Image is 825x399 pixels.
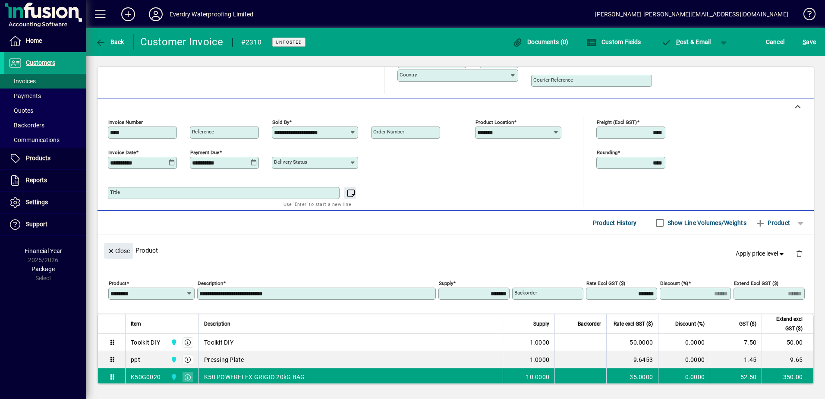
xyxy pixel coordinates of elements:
mat-label: Freight (excl GST) [597,119,637,125]
a: Quotes [4,103,86,118]
span: Communications [9,136,60,143]
mat-label: Rounding [597,149,617,155]
span: P [676,38,680,45]
div: 35.0000 [612,373,653,381]
div: ppt [131,355,140,364]
mat-label: Delivery status [274,159,307,165]
label: Show Line Volumes/Weights [666,218,746,227]
td: 0.0000 [658,368,710,386]
span: GST ($) [739,319,756,329]
span: Documents (0) [513,38,569,45]
div: Toolkit DIY [131,338,160,347]
mat-label: Discount (%) [660,280,688,286]
span: S [803,38,806,45]
span: Central [168,355,178,364]
button: Cancel [764,34,787,50]
mat-label: Product location [475,119,514,125]
td: 0.0000 [658,334,710,351]
a: Invoices [4,74,86,89]
span: Extend excl GST ($) [767,314,803,333]
button: Custom Fields [584,34,643,50]
mat-label: Reference [192,129,214,135]
mat-label: Supply [439,280,453,286]
a: Products [4,148,86,169]
mat-label: Invoice number [108,119,143,125]
span: 10.0000 [526,373,549,381]
span: Customers [26,59,55,66]
span: Package [31,266,55,272]
span: Close [107,244,130,258]
span: Central [168,372,178,382]
mat-label: Product [109,280,126,286]
button: Product History [589,215,640,231]
span: Quotes [9,107,33,114]
span: ave [803,35,816,49]
span: ost & Email [661,38,711,45]
span: 1.0000 [530,338,550,347]
a: Support [4,214,86,235]
button: Delete [789,243,809,264]
span: 1.0000 [530,355,550,364]
span: Product [755,216,790,230]
td: 52.50 [710,368,762,386]
a: Home [4,30,86,52]
span: Payments [9,92,41,99]
mat-label: Order number [373,129,404,135]
span: Toolkit DIY [204,338,233,347]
mat-label: Courier Reference [533,77,573,83]
span: Rate excl GST ($) [614,319,653,329]
span: Settings [26,199,48,206]
mat-label: Description [198,280,223,286]
span: Support [26,221,47,228]
div: Everdry Waterproofing Limited [170,7,253,21]
mat-label: Rate excl GST ($) [586,280,625,286]
mat-label: Title [110,189,120,195]
mat-label: Payment due [190,149,219,155]
td: 9.65 [762,351,813,368]
app-page-header-button: Back [86,34,134,50]
button: Back [93,34,126,50]
span: Central [168,338,178,347]
mat-hint: Use 'Enter' to start a new line [283,199,351,209]
mat-label: Extend excl GST ($) [734,280,778,286]
mat-label: Invoice date [108,149,136,155]
button: Documents (0) [510,34,571,50]
span: Cancel [766,35,785,49]
td: 0.0000 [658,351,710,368]
td: 50.00 [762,334,813,351]
td: 7.50 [710,334,762,351]
a: Reports [4,170,86,191]
button: Profile [142,6,170,22]
span: Reports [26,177,47,184]
span: Description [204,319,230,329]
div: Customer Invoice [140,35,224,49]
a: Settings [4,192,86,213]
span: Unposted [276,39,302,45]
span: Invoices [9,78,36,85]
mat-label: Backorder [514,290,537,296]
span: K50 POWERFLEX GRIGIO 20kG BAG [204,373,305,381]
div: #2310 [241,35,261,49]
span: Supply [533,319,549,329]
button: Close [104,243,133,259]
a: Communications [4,133,86,147]
mat-label: Sold by [272,119,289,125]
span: Products [26,155,50,161]
app-page-header-button: Close [102,247,135,254]
button: Post & Email [657,34,715,50]
span: Apply price level [736,249,786,258]
a: Backorders [4,118,86,133]
span: Pressing Plate [204,355,244,364]
span: Product History [593,216,637,230]
app-page-header-button: Delete [789,250,809,257]
a: Payments [4,89,86,103]
td: 1.45 [710,351,762,368]
td: 350.00 [762,368,813,386]
a: Knowledge Base [797,2,814,30]
button: Save [800,34,818,50]
button: Product [751,215,794,231]
mat-label: Country [400,72,417,78]
div: 9.6453 [612,355,653,364]
div: Product [98,234,814,266]
button: Apply price level [732,246,789,262]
